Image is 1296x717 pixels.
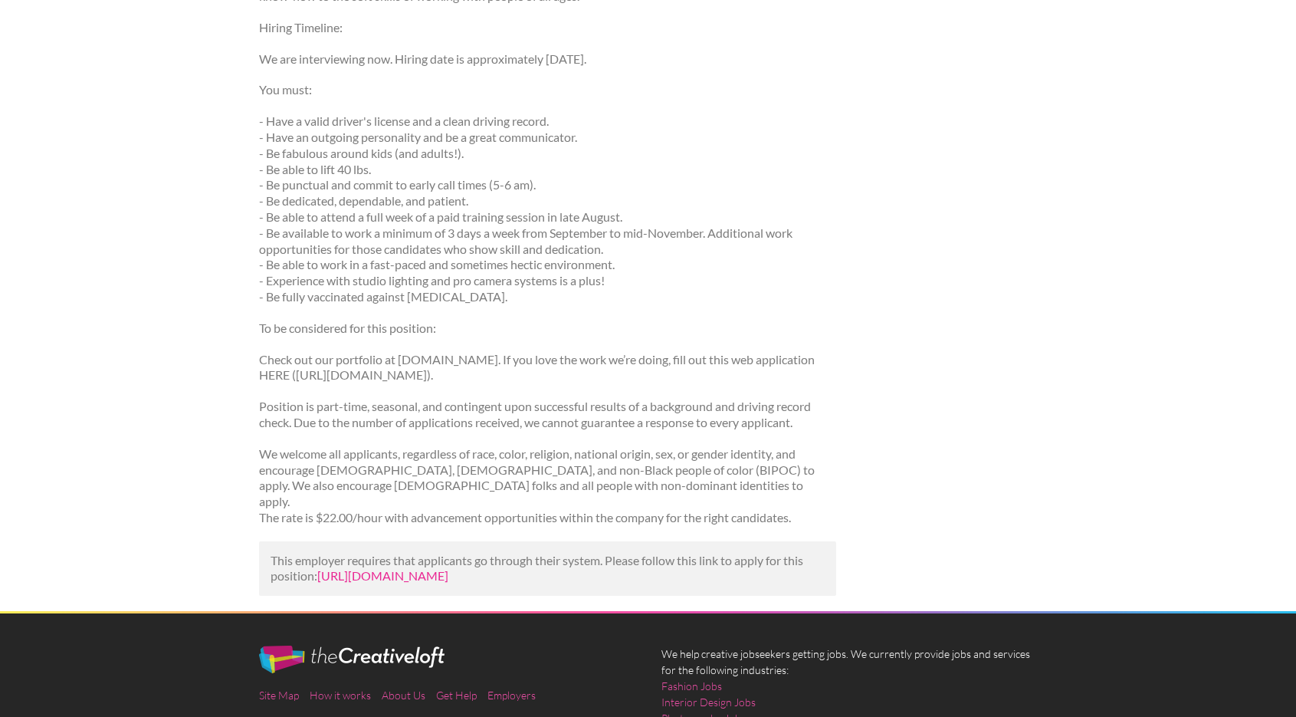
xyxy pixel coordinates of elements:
[259,446,836,526] p: We welcome all applicants, regardless of race, color, religion, national origin, sex, or gender i...
[259,689,299,702] a: Site Map
[259,352,836,384] p: Check out our portfolio at [DOMAIN_NAME]. If you love the work we’re doing, fill out this web app...
[661,694,756,710] a: Interior Design Jobs
[259,113,836,305] p: - Have a valid driver's license and a clean driving record. - Have an outgoing personality and be...
[317,568,448,583] a: [URL][DOMAIN_NAME]
[271,553,825,585] p: This employer requires that applicants go through their system. Please follow this link to apply ...
[310,689,371,702] a: How it works
[661,678,722,694] a: Fashion Jobs
[259,321,836,337] p: To be considered for this position:
[382,689,425,702] a: About Us
[259,20,836,36] p: Hiring Timeline:
[436,689,477,702] a: Get Help
[259,51,836,67] p: We are interviewing now. Hiring date is approximately [DATE].
[259,646,445,673] img: The Creative Loft
[487,689,536,702] a: Employers
[259,82,836,98] p: You must:
[259,399,836,431] p: Position is part-time, seasonal, and contingent upon successful results of a background and drivi...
